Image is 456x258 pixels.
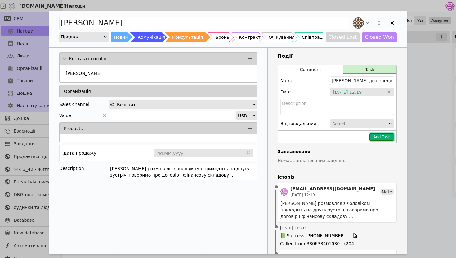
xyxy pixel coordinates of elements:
[273,219,279,235] span: •
[380,189,394,195] div: Note
[117,100,136,109] span: Вебсайт
[278,174,397,180] h4: Історія
[61,33,103,41] div: Продаж
[278,148,397,155] h4: Заплановано
[280,76,293,85] div: Name
[280,233,345,239] span: 📗 Success [PHONE_NUMBER]
[387,89,391,95] span: Clear
[280,188,288,196] img: de
[326,32,360,42] button: Closed Lost
[137,32,165,42] div: Комунікація
[302,32,325,42] div: Співпраця
[49,11,407,254] div: Add Opportunity
[172,32,203,42] div: Консультація
[273,179,279,195] span: •
[280,225,306,231] span: [DATE] 11:21 :
[269,32,294,42] div: Очікування
[110,102,114,107] img: online-store.svg
[59,164,109,173] div: Description
[290,192,375,198] div: [DATE] 12:19
[362,32,397,42] button: Closed Won
[387,90,391,94] svg: close
[278,65,343,74] button: Comment
[247,150,250,156] svg: calendar
[343,65,396,74] button: Task
[280,241,394,247] span: Called from : 380633401030 - (204)
[278,157,397,164] p: Немає запланованих завдань
[114,32,128,42] div: Новий
[280,89,291,95] label: Date
[69,56,106,62] p: Контактні особи
[66,70,102,77] p: [PERSON_NAME]
[64,125,83,132] p: Products
[280,119,316,128] div: Відповідальний
[278,52,397,60] h3: Події
[63,149,96,157] div: Дата продажу
[239,32,261,42] div: Контракт
[238,111,252,120] div: USD
[290,186,375,192] div: [EMAIL_ADDRESS][DOMAIN_NAME]
[332,120,388,128] div: Select
[59,111,71,120] span: Value
[215,32,229,42] div: Бронь
[109,164,257,180] textarea: [PERSON_NAME] розмовляє з чоловіком і приходить на другу зустріч, говоримо про договір і фінансов...
[280,200,394,220] div: [PERSON_NAME] розмовляє з чоловіком і приходить на другу зустріч, говоримо про договір і фінансов...
[353,17,364,29] img: an
[59,100,89,109] div: Sales channel
[64,88,91,95] p: Організація
[369,133,394,141] button: Add Task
